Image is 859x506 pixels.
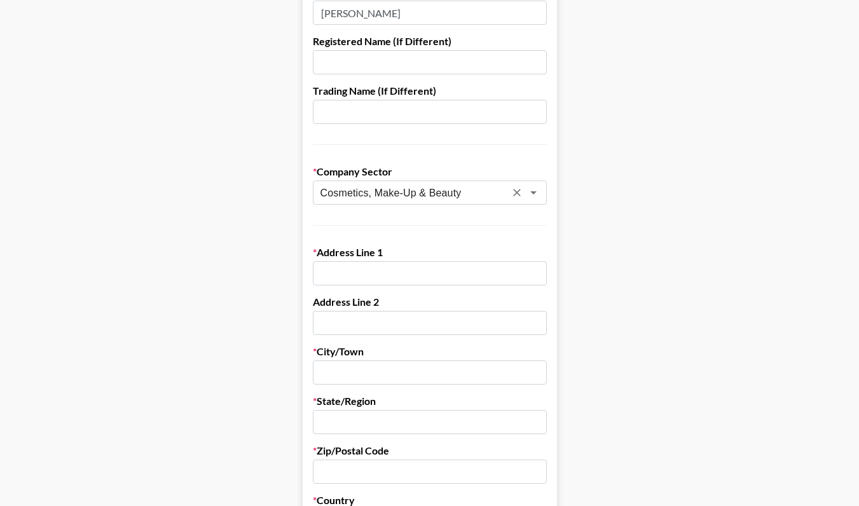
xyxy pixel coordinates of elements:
[313,85,547,97] label: Trading Name (If Different)
[313,395,547,407] label: State/Region
[508,184,526,202] button: Clear
[313,165,547,178] label: Company Sector
[313,345,547,358] label: City/Town
[525,184,542,202] button: Open
[313,35,547,48] label: Registered Name (If Different)
[313,246,547,259] label: Address Line 1
[313,444,547,457] label: Zip/Postal Code
[313,296,547,308] label: Address Line 2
